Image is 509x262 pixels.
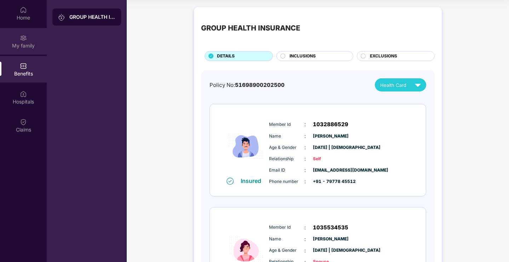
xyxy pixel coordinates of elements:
[313,223,348,232] span: 1035534535
[210,81,285,89] div: Policy No:
[313,247,348,254] span: [DATE] | [DEMOGRAPHIC_DATA]
[313,133,348,140] span: [PERSON_NAME]
[20,34,27,41] img: svg+xml;base64,PHN2ZyB3aWR0aD0iMjAiIGhlaWdodD0iMjAiIHZpZXdCb3g9IjAgMCAyMCAyMCIgZmlsbD0ibm9uZSIgeG...
[304,178,306,185] span: :
[313,120,348,129] span: 1032886529
[235,82,285,88] span: 51698900202500
[304,144,306,151] span: :
[375,78,426,91] button: Health Card
[225,116,267,177] img: icon
[269,133,304,140] span: Name
[269,224,304,231] span: Member Id
[370,53,397,60] span: EXCLUSIONS
[313,156,348,162] span: Self
[269,247,304,254] span: Age & Gender
[313,178,348,185] span: +91 - 79778 45512
[313,144,348,151] span: [DATE] | [DEMOGRAPHIC_DATA]
[304,155,306,163] span: :
[304,235,306,243] span: :
[269,167,304,174] span: Email ID
[201,23,300,34] div: GROUP HEALTH INSURANCE
[304,166,306,174] span: :
[304,224,306,232] span: :
[227,178,234,185] img: svg+xml;base64,PHN2ZyB4bWxucz0iaHR0cDovL3d3dy53My5vcmcvMjAwMC9zdmciIHdpZHRoPSIxNiIgaGVpZ2h0PSIxNi...
[20,62,27,69] img: svg+xml;base64,PHN2ZyBpZD0iQmVuZWZpdHMiIHhtbG5zPSJodHRwOi8vd3d3LnczLm9yZy8yMDAwL3N2ZyIgd2lkdGg9Ij...
[412,79,424,91] img: svg+xml;base64,PHN2ZyB4bWxucz0iaHR0cDovL3d3dy53My5vcmcvMjAwMC9zdmciIHZpZXdCb3g9IjAgMCAyNCAyNCIgd2...
[269,156,304,162] span: Relationship
[269,178,304,185] span: Phone number
[20,118,27,126] img: svg+xml;base64,PHN2ZyBpZD0iQ2xhaW0iIHhtbG5zPSJodHRwOi8vd3d3LnczLm9yZy8yMDAwL3N2ZyIgd2lkdGg9IjIwIi...
[69,13,115,21] div: GROUP HEALTH INSURANCE
[269,236,304,243] span: Name
[313,167,348,174] span: [EMAIL_ADDRESS][DOMAIN_NAME]
[380,82,406,89] span: Health Card
[304,247,306,255] span: :
[58,14,65,21] img: svg+xml;base64,PHN2ZyB3aWR0aD0iMjAiIGhlaWdodD0iMjAiIHZpZXdCb3g9IjAgMCAyMCAyMCIgZmlsbD0ibm9uZSIgeG...
[304,121,306,128] span: :
[241,177,265,184] div: Insured
[304,132,306,140] span: :
[313,236,348,243] span: [PERSON_NAME]
[269,121,304,128] span: Member Id
[290,53,316,60] span: INCLUSIONS
[20,6,27,13] img: svg+xml;base64,PHN2ZyBpZD0iSG9tZSIgeG1sbnM9Imh0dHA6Ly93d3cudzMub3JnLzIwMDAvc3ZnIiB3aWR0aD0iMjAiIG...
[217,53,235,60] span: DETAILS
[20,90,27,97] img: svg+xml;base64,PHN2ZyBpZD0iSG9zcGl0YWxzIiB4bWxucz0iaHR0cDovL3d3dy53My5vcmcvMjAwMC9zdmciIHdpZHRoPS...
[269,144,304,151] span: Age & Gender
